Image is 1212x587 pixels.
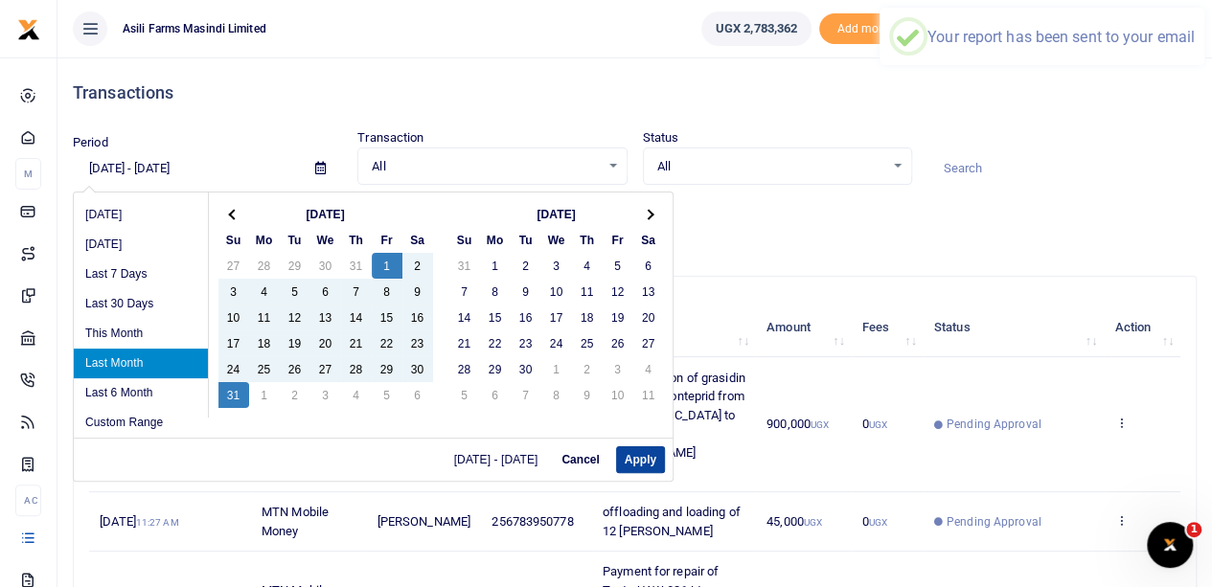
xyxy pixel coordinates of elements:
td: 26 [603,330,633,356]
th: Fr [603,227,633,253]
td: 4 [341,382,372,408]
li: M [15,158,41,190]
td: 10 [541,279,572,305]
td: 13 [633,279,664,305]
th: Fees: activate to sort column ascending [852,298,924,357]
th: Su [449,227,480,253]
td: 3 [603,356,633,382]
span: [DATE] [100,514,178,529]
span: Pending Approval [947,416,1041,433]
td: 14 [341,305,372,330]
th: Mo [249,227,280,253]
li: Last 30 Days [74,289,208,319]
td: 9 [402,279,433,305]
span: UGX 2,783,362 [716,19,797,38]
span: 0 [862,417,887,431]
td: 2 [402,253,433,279]
span: [DATE] - [DATE] [454,454,546,465]
td: 11 [572,279,603,305]
span: Pending Approval [947,513,1041,531]
th: Mo [480,227,511,253]
td: 9 [511,279,541,305]
th: Th [572,227,603,253]
span: 0 [862,514,887,529]
td: 3 [541,253,572,279]
label: Transaction [357,128,423,147]
td: 29 [280,253,310,279]
td: 4 [572,253,603,279]
th: We [310,227,341,253]
td: 30 [310,253,341,279]
li: Ac [15,485,41,516]
th: We [541,227,572,253]
td: 31 [218,382,249,408]
li: Last 6 Month [74,378,208,408]
h4: Transactions [73,82,1197,103]
td: 31 [341,253,372,279]
a: logo-small logo-large logo-large [17,21,40,35]
td: 2 [572,356,603,382]
li: [DATE] [74,200,208,230]
span: Asili Farms Masindi Limited [115,20,274,37]
td: 29 [372,356,402,382]
button: Apply [616,446,665,473]
th: Fr [372,227,402,253]
td: 19 [280,330,310,356]
td: 22 [480,330,511,356]
span: [PERSON_NAME] [377,514,470,529]
td: 4 [249,279,280,305]
td: 5 [372,382,402,408]
td: 10 [603,382,633,408]
td: 12 [280,305,310,330]
td: 31 [449,253,480,279]
li: Last Month [74,349,208,378]
td: 20 [310,330,341,356]
td: 6 [402,382,433,408]
span: 900,000 [766,417,829,431]
td: 27 [633,330,664,356]
li: Wallet ballance [694,11,819,46]
td: 18 [572,305,603,330]
td: 16 [511,305,541,330]
th: Sa [402,227,433,253]
td: 28 [449,356,480,382]
span: 256783950778 [492,514,573,529]
td: 23 [402,330,433,356]
td: 21 [341,330,372,356]
td: 22 [372,330,402,356]
li: Last 7 Days [74,260,208,289]
td: 1 [249,382,280,408]
td: 6 [480,382,511,408]
td: 14 [449,305,480,330]
td: 1 [480,253,511,279]
td: 1 [541,356,572,382]
span: Transportation of grasidin rid out and conteprid from [GEOGRAPHIC_DATA] to kigumba by [PERSON_NAM... [603,371,745,479]
th: Action: activate to sort column ascending [1104,298,1180,357]
td: 21 [449,330,480,356]
td: 26 [280,356,310,382]
td: 28 [249,253,280,279]
td: 7 [449,279,480,305]
td: 3 [218,279,249,305]
td: 4 [633,356,664,382]
small: 11:27 AM [136,517,179,528]
td: 20 [633,305,664,330]
td: 25 [572,330,603,356]
td: 11 [633,382,664,408]
th: Tu [280,227,310,253]
td: 18 [249,330,280,356]
li: Toup your wallet [819,13,915,45]
th: Th [341,227,372,253]
td: 13 [310,305,341,330]
td: 17 [541,305,572,330]
img: logo-small [17,18,40,41]
span: 45,000 [766,514,822,529]
th: Memo: activate to sort column ascending [592,298,756,357]
td: 3 [310,382,341,408]
small: UGX [811,419,829,430]
span: offloading and loading of 12 [PERSON_NAME] [603,505,741,538]
td: 17 [218,330,249,356]
input: select period [73,152,300,185]
td: 5 [603,253,633,279]
small: UGX [869,517,887,528]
